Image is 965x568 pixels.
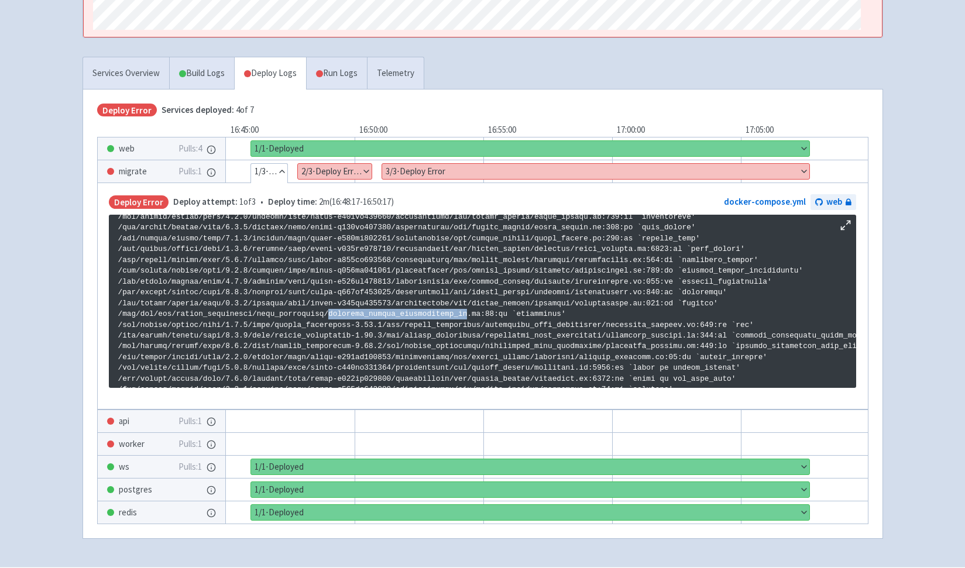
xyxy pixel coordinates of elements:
[83,57,169,89] a: Services Overview
[173,196,238,207] span: Deploy attempt:
[306,57,367,89] a: Run Logs
[612,123,741,137] div: 17:00:00
[367,57,424,89] a: Telemetry
[355,123,483,137] div: 16:50:00
[162,104,254,117] span: 4 of 7
[741,123,870,137] div: 17:05:00
[170,57,234,89] a: Build Logs
[119,506,137,519] span: redis
[826,195,842,209] span: web
[178,460,202,474] span: Pulls: 1
[226,123,355,137] div: 16:45:00
[109,195,169,209] span: Deploy Error
[724,196,806,207] a: docker-compose.yml
[97,104,157,117] span: Deploy Error
[173,195,394,209] span: •
[483,123,612,137] div: 16:55:00
[119,460,129,474] span: ws
[178,415,202,428] span: Pulls: 1
[119,415,129,428] span: api
[178,142,202,156] span: Pulls: 4
[268,195,394,209] span: 2m ( 16:48:17 - 16:50:17 )
[178,438,202,451] span: Pulls: 1
[840,219,851,231] button: Maximize log window
[119,142,135,156] span: web
[119,483,152,497] span: postgres
[268,196,317,207] span: Deploy time:
[173,195,256,209] span: 1 of 3
[811,194,856,210] a: web
[162,104,234,115] span: Services deployed:
[178,165,202,178] span: Pulls: 1
[119,165,147,178] span: migrate
[119,438,145,451] span: worker
[234,57,306,89] a: Deploy Logs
